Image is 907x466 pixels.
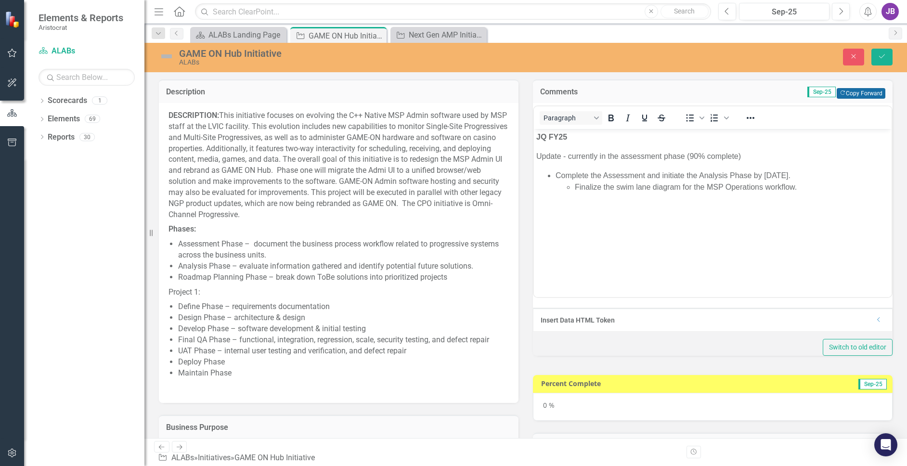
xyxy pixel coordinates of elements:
div: ALABs Landing Page [208,29,284,41]
div: » » [158,453,319,464]
img: Not Defined [159,49,174,64]
p: This initiative focuses on evolving the C++ Native MSP Admin software used by MSP staff at the LV... [168,110,509,222]
a: Next Gen AMP Initiative [393,29,484,41]
h3: Percent Complete [541,380,774,387]
strong: DESCRIPTION: [168,111,219,120]
div: Open Intercom Messenger [874,433,897,456]
li: Roadmap Planning Phase – break down ToBe solutions into prioritized projects [178,272,509,283]
img: ClearPoint Strategy [5,11,22,28]
button: Bold [603,111,619,125]
a: ALABs Landing Page [193,29,284,41]
button: Strikethrough [653,111,670,125]
input: Search Below... [39,69,135,86]
a: ALABs [171,453,194,462]
small: Aristocrat [39,24,123,31]
button: Search [661,5,709,18]
span: Sep-25 [807,87,836,97]
div: ALABs [179,59,570,66]
a: ALABs [39,46,135,57]
span: Elements & Reports [39,12,123,24]
button: Sep-25 [739,3,829,20]
li: UAT Phase – internal user testing and verification, and defect repair [178,346,509,357]
div: Bullet list [682,111,706,125]
button: Block Paragraph [540,111,602,125]
span: Paragraph [544,114,591,122]
div: 1 [92,97,107,105]
div: Next Gen AMP Initiative [409,29,484,41]
li: Final QA Phase – functional, integration, regression, scale, security testing, and defect repair [178,335,509,346]
li: Develop Phase – software development & initial testing [178,324,509,335]
button: Italic [620,111,636,125]
li: Design Phase – architecture & design [178,312,509,324]
li: Deploy Phase [178,357,509,368]
a: Initiatives [198,453,231,462]
h3: Description [166,88,511,96]
div: Sep-25 [742,6,826,18]
h3: Business Purpose [166,423,511,432]
p: Project 1: [168,285,509,300]
div: GAME ON Hub Initiative [179,48,570,59]
div: 69 [85,115,100,123]
span: Sep-25 [858,379,887,389]
button: Switch to old editor [823,339,893,356]
button: JB [881,3,899,20]
li: Analysis Phase – evaluate information gathered and identify potential future solutions. [178,261,509,272]
a: Scorecards [48,95,87,106]
button: Copy Forward [837,88,885,99]
button: Reveal or hide additional toolbar items [742,111,759,125]
h3: Comments [540,88,652,96]
a: Elements [48,114,80,125]
div: Numbered list [706,111,730,125]
div: 30 [79,133,95,141]
li: Assessment Phase – document the business process workflow related to progressive systems across t... [178,239,509,261]
input: Search ClearPoint... [195,3,711,20]
button: Underline [636,111,653,125]
span: Search [674,7,695,15]
strong: Phases: [168,224,196,233]
li: Maintain Phase [178,368,509,379]
div: Insert Data HTML Token [541,315,870,325]
div: GAME ON Hub Initiative [234,453,315,462]
li: Define Phase – requirements documentation [178,301,509,312]
a: Reports [48,132,75,143]
div: GAME ON Hub Initiative [309,30,384,42]
iframe: Rich Text Area [534,129,892,297]
div: 0 % [533,393,893,421]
